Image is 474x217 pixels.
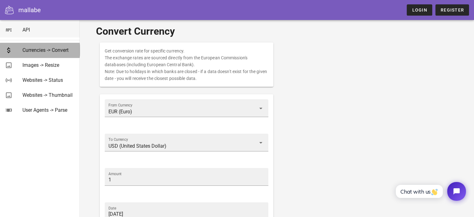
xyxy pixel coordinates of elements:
[407,4,432,16] a: Login
[18,5,41,15] div: mallabe
[22,92,75,98] div: Websites -> Thumbnail
[22,62,75,68] div: Images -> Resize
[108,137,128,142] label: To Currency
[108,103,132,108] label: From Currency
[108,172,122,176] label: Amount
[435,4,469,16] a: Register
[96,24,458,39] h1: Convert Currency
[22,107,75,113] div: User Agents -> Parse
[22,47,75,53] div: Currencies -> Convert
[389,177,471,206] iframe: Tidio Chat
[22,77,75,83] div: Websites -> Status
[100,42,273,87] div: Get conversion rate for specific currency. The exchange rates are sourced directly from the Europ...
[108,206,116,211] label: Date
[22,27,75,33] div: API
[412,7,427,12] span: Login
[440,7,464,12] span: Register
